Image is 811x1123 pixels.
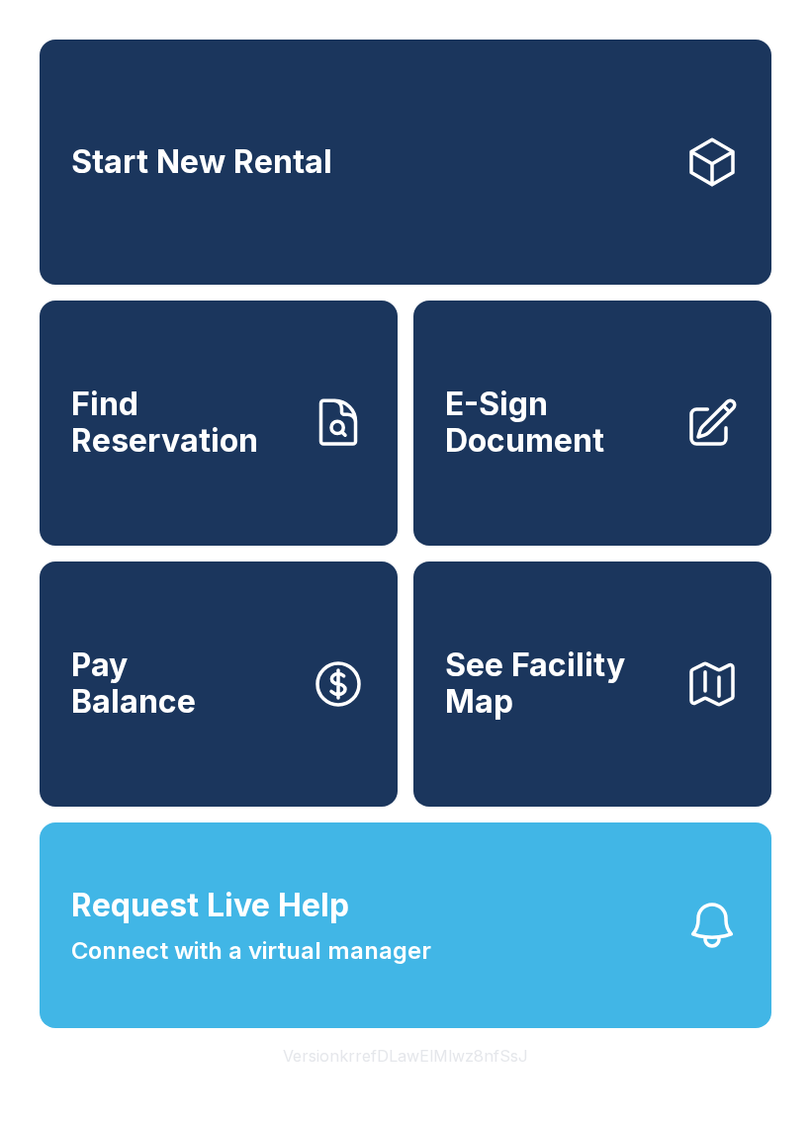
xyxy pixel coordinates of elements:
span: Start New Rental [71,144,332,181]
button: Request Live HelpConnect with a virtual manager [40,822,771,1028]
span: Pay Balance [71,648,196,720]
a: Start New Rental [40,40,771,285]
span: See Facility Map [445,648,669,720]
button: See Facility Map [413,561,771,807]
button: VersionkrrefDLawElMlwz8nfSsJ [267,1028,544,1083]
button: PayBalance [40,561,398,807]
span: Request Live Help [71,882,349,929]
span: Connect with a virtual manager [71,933,431,969]
a: E-Sign Document [413,301,771,546]
span: Find Reservation [71,387,295,459]
span: E-Sign Document [445,387,669,459]
a: Find Reservation [40,301,398,546]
